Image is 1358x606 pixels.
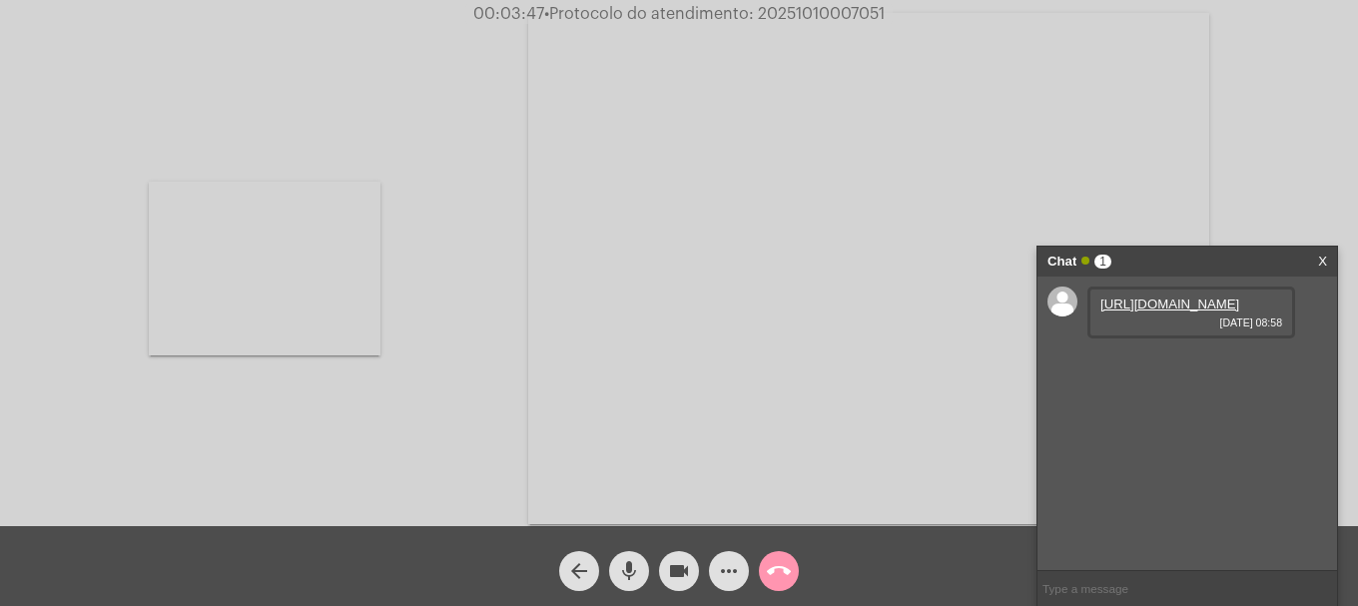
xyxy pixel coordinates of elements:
span: 1 [1094,255,1111,269]
mat-icon: arrow_back [567,559,591,583]
a: [URL][DOMAIN_NAME] [1100,297,1239,311]
strong: Chat [1047,247,1076,277]
span: [DATE] 08:58 [1100,316,1282,328]
span: • [544,6,549,22]
a: X [1318,247,1327,277]
span: Online [1081,257,1089,265]
span: Protocolo do atendimento: 20251010007051 [544,6,885,22]
mat-icon: call_end [767,559,791,583]
mat-icon: videocam [667,559,691,583]
mat-icon: mic [617,559,641,583]
span: 00:03:47 [473,6,544,22]
mat-icon: more_horiz [717,559,741,583]
input: Type a message [1037,571,1337,606]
